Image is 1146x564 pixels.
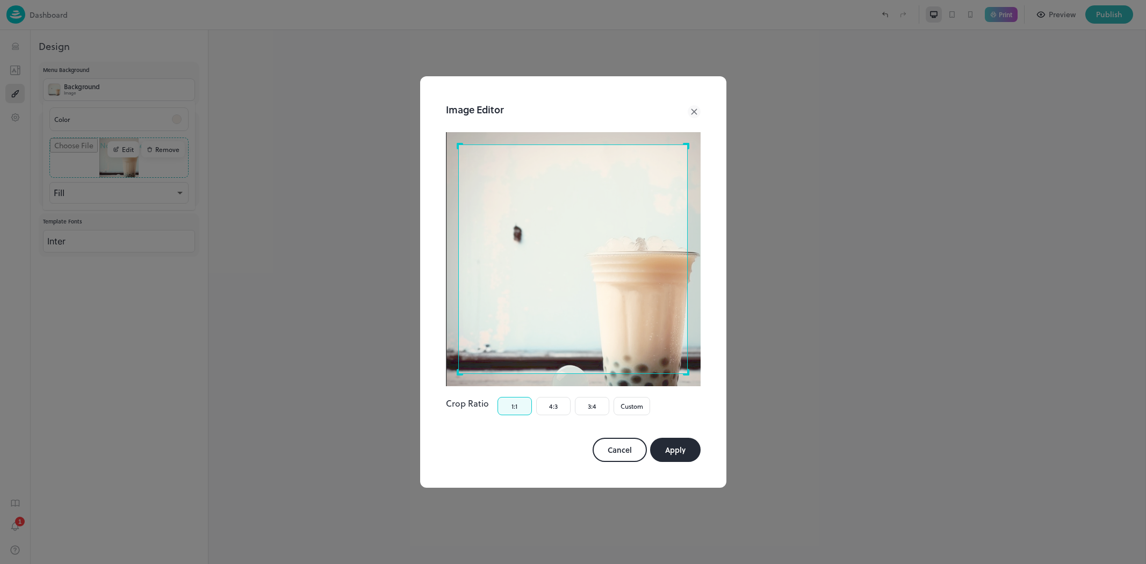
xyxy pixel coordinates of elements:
button: 1:1 [498,397,532,415]
button: Cancel [593,438,647,462]
div: Use the arrow keys to move the crop selection area [458,144,688,373]
p: Crop Ratio [446,397,489,415]
button: 4:3 [536,397,571,415]
img: 1677643714026oe7b4zv0hd.png [446,132,701,386]
h6: Image Editor [446,102,504,121]
button: 3:4 [575,397,609,415]
button: Custom [614,397,650,415]
button: Apply [650,438,701,462]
